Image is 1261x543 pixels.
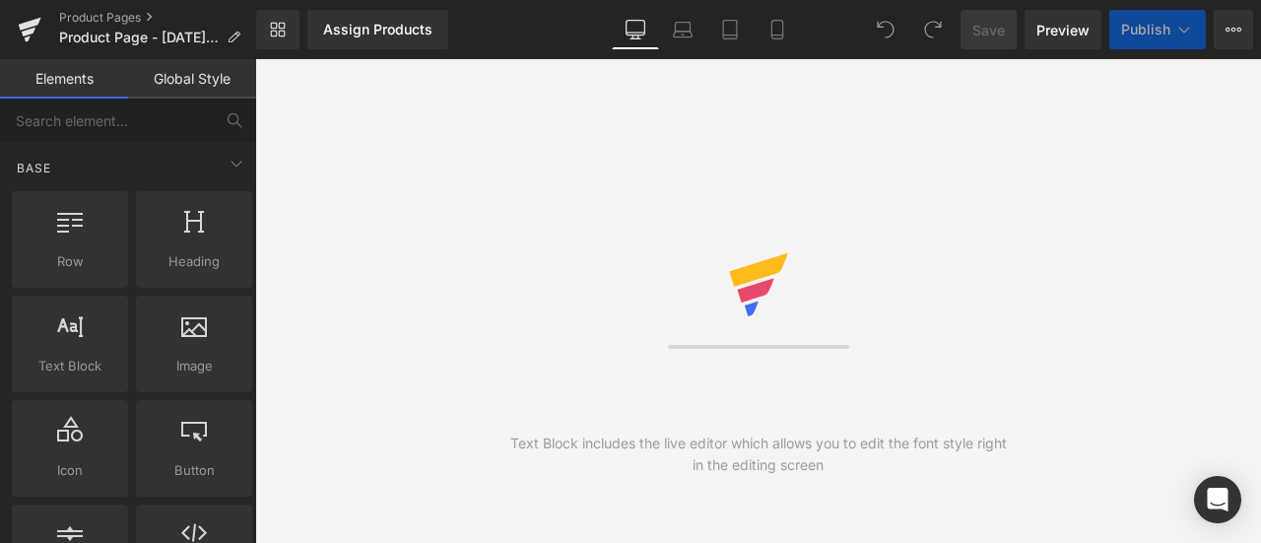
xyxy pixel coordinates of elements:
[972,20,1005,40] span: Save
[18,460,122,481] span: Icon
[1214,10,1253,49] button: More
[866,10,905,49] button: Undo
[612,10,659,49] a: Desktop
[59,30,219,45] span: Product Page - [DATE] 15:16:21
[754,10,801,49] a: Mobile
[1121,22,1170,37] span: Publish
[1109,10,1206,49] button: Publish
[913,10,953,49] button: Redo
[128,59,256,99] a: Global Style
[506,433,1010,476] div: Text Block includes the live editor which allows you to edit the font style right in the editing ...
[706,10,754,49] a: Tablet
[142,251,246,272] span: Heading
[142,460,246,481] span: Button
[1025,10,1101,49] a: Preview
[18,251,122,272] span: Row
[142,356,246,376] span: Image
[323,22,432,37] div: Assign Products
[1036,20,1090,40] span: Preview
[256,10,299,49] a: New Library
[1194,476,1241,523] div: Open Intercom Messenger
[659,10,706,49] a: Laptop
[15,159,53,177] span: Base
[59,10,256,26] a: Product Pages
[18,356,122,376] span: Text Block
